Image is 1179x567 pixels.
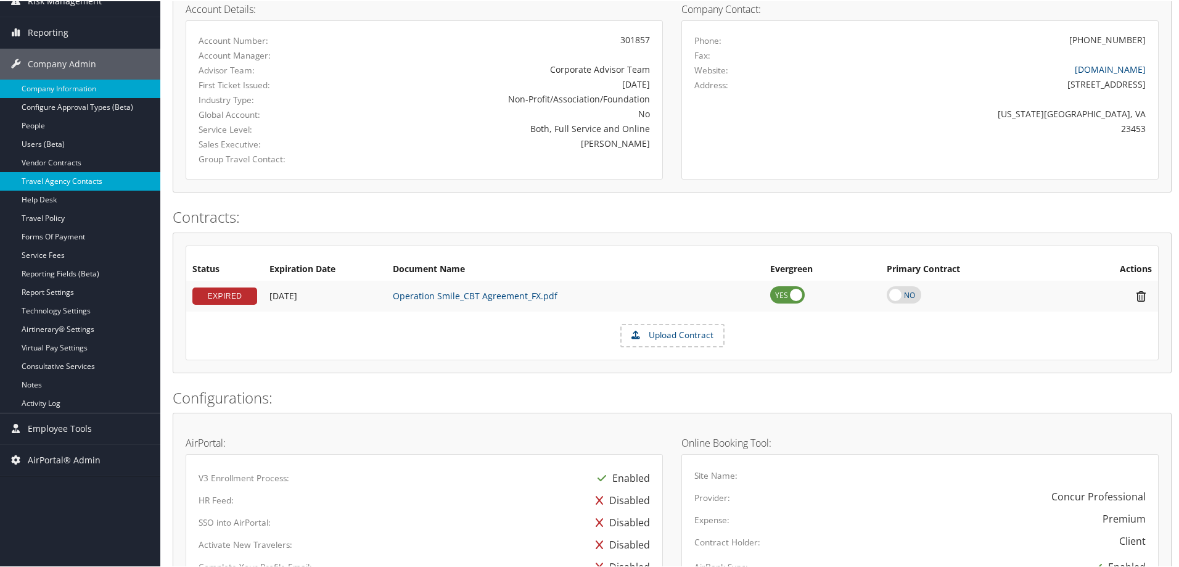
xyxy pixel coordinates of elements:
th: Document Name [387,257,764,279]
label: Global Account: [199,107,337,120]
label: Activate New Travelers: [199,537,292,550]
div: Corporate Advisor Team [355,62,650,75]
h4: AirPortal: [186,437,663,447]
div: [PERSON_NAME] [355,136,650,149]
div: No [355,106,650,119]
label: Service Level: [199,122,337,135]
label: First Ticket Issued: [199,78,337,90]
label: Account Number: [199,33,337,46]
div: 23453 [812,121,1146,134]
h4: Account Details: [186,3,663,13]
span: [DATE] [269,289,297,300]
div: EXPIRED [192,286,257,304]
div: Non-Profit/Association/Foundation [355,91,650,104]
label: Site Name: [694,468,737,481]
div: 301857 [355,32,650,45]
label: V3 Enrollment Process: [199,471,289,483]
span: Company Admin [28,48,96,78]
div: Disabled [589,488,650,510]
th: Primary Contract [881,257,1063,279]
h4: Company Contact: [681,3,1159,13]
i: Remove Contract [1130,289,1152,302]
div: [US_STATE][GEOGRAPHIC_DATA], VA [812,106,1146,119]
label: SSO into AirPortal: [199,515,271,528]
div: [PHONE_NUMBER] [1069,32,1146,45]
label: Fax: [694,48,710,60]
span: AirPortal® Admin [28,444,101,474]
label: Website: [694,63,728,75]
div: Disabled [589,532,650,555]
h2: Contracts: [173,205,1172,226]
label: Expense: [694,513,729,525]
label: Industry Type: [199,93,337,105]
div: Add/Edit Date [269,289,380,300]
div: Client [1119,532,1146,547]
div: [DATE] [355,77,650,89]
label: Upload Contract [622,324,723,345]
h2: Configurations: [173,386,1172,407]
a: Operation Smile_CBT Agreement_FX.pdf [393,289,557,300]
div: Both, Full Service and Online [355,121,650,134]
th: Evergreen [764,257,881,279]
label: Advisor Team: [199,63,337,75]
th: Status [186,257,263,279]
label: Address: [694,78,728,90]
label: Provider: [694,490,730,503]
label: Phone: [694,33,721,46]
div: Disabled [589,510,650,532]
th: Expiration Date [263,257,387,279]
label: HR Feed: [199,493,234,505]
label: Account Manager: [199,48,337,60]
label: Sales Executive: [199,137,337,149]
div: Premium [1103,510,1146,525]
a: [DOMAIN_NAME] [1075,62,1146,74]
span: Reporting [28,16,68,47]
label: Group Travel Contact: [199,152,337,164]
div: [STREET_ADDRESS] [812,77,1146,89]
h4: Online Booking Tool: [681,437,1159,447]
div: Concur Professional [1051,488,1146,503]
th: Actions [1064,257,1158,279]
label: Contract Holder: [694,535,760,547]
div: Enabled [591,466,650,488]
span: Employee Tools [28,412,92,443]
